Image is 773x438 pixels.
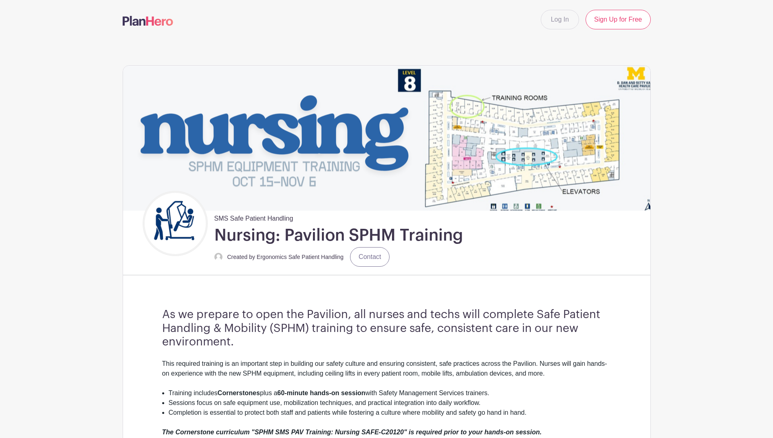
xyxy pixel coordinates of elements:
a: Log In [541,10,579,29]
img: logo-507f7623f17ff9eddc593b1ce0a138ce2505c220e1c5a4e2b4648c50719b7d32.svg [123,16,173,26]
h3: As we prepare to open the Pavilion, all nurses and techs will complete Safe Patient Handling & Mo... [162,308,611,349]
div: This required training is an important step in building our safety culture and ensuring consisten... [162,359,611,388]
span: SMS Safe Patient Handling [214,210,293,223]
h1: Nursing: Pavilion SPHM Training [214,225,463,246]
em: The Cornerstone curriculum "SPHM SMS PAV Training: Nursing SAFE-C20120" is required prior to your... [162,429,542,436]
strong: 60-minute hands-on session [277,389,366,396]
li: Training includes plus a with Safety Management Services trainers. [169,388,611,398]
img: Untitled%20design.png [145,193,206,254]
li: Completion is essential to protect both staff and patients while fostering a culture where mobili... [169,408,611,418]
small: Created by Ergonomics Safe Patient Handling [227,254,344,260]
li: Sessions focus on safe equipment use, mobilization techniques, and practical integration into dai... [169,398,611,408]
img: default-ce2991bfa6775e67f084385cd625a349d9dcbb7a52a09fb2fda1e96e2d18dcdb.png [214,253,222,261]
img: event_banner_9715.png [123,66,650,210]
a: Contact [350,247,390,267]
a: Sign Up for Free [586,10,650,29]
strong: Cornerstones [218,389,260,396]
